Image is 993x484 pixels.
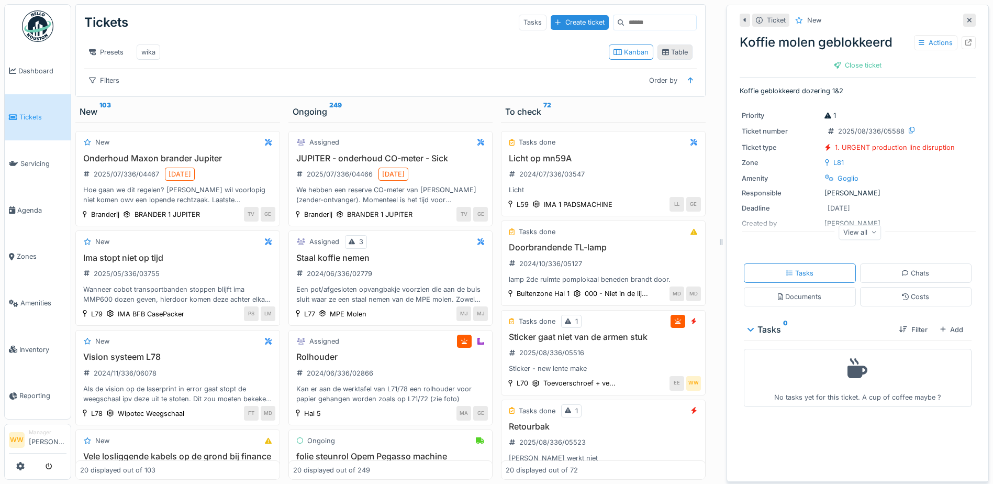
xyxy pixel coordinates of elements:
div: Tasks [786,268,813,278]
div: Order by [644,73,682,88]
span: Amenities [20,298,66,308]
div: Ticket number [742,126,820,136]
div: Filters [84,73,124,88]
div: Create ticket [551,15,608,29]
div: 2024/07/336/03547 [519,169,585,179]
div: PS [244,306,259,321]
div: Actions [914,35,957,50]
p: Koffie geblokkeerd dozering 1&2 [740,86,976,96]
div: [PERSON_NAME] werkt niet [506,453,701,463]
h3: Retourbak [506,422,701,432]
div: 2025/07/336/04466 [307,169,373,179]
div: Ongoing [293,105,489,118]
a: Zones [5,234,71,280]
div: 1 [575,406,578,416]
div: IMA 1 PADSMACHINE [544,200,612,210]
div: Chats [902,268,929,278]
div: 2024/10/336/05127 [519,259,582,269]
div: Add [936,323,967,337]
div: L78 [91,409,103,419]
img: Badge_color-CXgf-gQk.svg [22,10,53,42]
a: Servicing [5,140,71,187]
div: Assigned [309,137,339,147]
div: New [95,436,109,446]
a: Agenda [5,187,71,234]
div: 1. URGENT production line disruption [835,142,955,152]
div: Assigned [309,237,339,247]
div: Amenity [742,173,820,183]
h3: JUPITER - onderhoud CO-meter - Sick [293,153,488,163]
div: EE [670,376,684,391]
div: L81 [833,158,844,168]
div: Koffie molen geblokkeerd [740,33,976,52]
div: L59 [517,200,529,210]
div: Deadline [742,203,820,213]
div: 2025/08/336/05523 [519,437,586,447]
h3: Vele losliggende kabels op de grond bij finance [80,452,275,461]
div: [DATE] [828,203,850,213]
div: New [80,105,276,118]
div: Hal 5 [304,409,321,419]
h3: Sticker gaat niet van de armen stuk [506,332,701,342]
div: 2024/11/336/06078 [94,368,157,378]
div: WW [686,376,701,391]
div: FT [244,406,259,421]
div: MD [261,406,275,421]
div: 000 - Niet in de lij... [585,289,648,299]
div: Kan er aan de werktafel van L71/78 een rolhouder voor papier gehangen worden zoals op L71/72 (zie... [293,384,488,404]
a: Inventory [5,326,71,373]
a: Amenities [5,280,71,326]
div: GE [473,406,488,421]
div: Costs [902,292,929,302]
div: 1 [824,111,836,120]
div: 2024/06/336/02779 [307,269,372,279]
div: Manager [29,428,66,436]
div: Branderij [304,210,332,219]
div: TV [244,207,259,222]
div: 2024/06/336/02866 [307,368,373,378]
div: [PERSON_NAME] [742,188,974,198]
div: Tasks done [519,406,555,416]
a: Dashboard [5,48,71,94]
div: Branderij [91,210,119,219]
sup: 0 [783,323,788,336]
div: No tasks yet for this ticket. A cup of coffee maybe ? [751,354,965,402]
div: MJ [473,306,488,321]
div: Ticket [767,15,786,25]
div: 2025/05/336/03755 [94,269,160,279]
div: Tasks done [519,316,555,326]
div: LL [670,197,684,212]
div: Ticket type [742,142,820,152]
div: Ongoing [307,436,335,446]
li: WW [9,432,25,448]
div: MPE Molen [330,309,366,319]
div: Een pot/afgesloten opvangbakje voorzien die aan de buis sluit waar ze een staal nemen van de MPE ... [293,284,488,304]
div: 2025/07/336/04467 [94,169,159,179]
div: BRANDER 1 JUPITER [135,210,200,219]
span: Zones [17,251,66,261]
div: Zone [742,158,820,168]
div: L79 [91,309,103,319]
span: Agenda [17,205,66,215]
span: Reporting [19,391,66,401]
div: Priority [742,111,820,120]
a: Tickets [5,94,71,141]
div: Hoe gaan we dit regelen? [PERSON_NAME] wil voorlopig niet komen owv een lopende rechtzaak. Laatst... [80,185,275,205]
span: Inventory [19,345,66,355]
div: Assigned [309,336,339,346]
div: 20 displayed out of 103 [80,465,155,475]
div: 2025/08/336/05516 [519,348,584,358]
div: View all [839,225,882,240]
div: BRANDER 1 JUPITER [347,210,412,219]
div: L77 [304,309,315,319]
div: MA [456,406,471,421]
div: [DATE] [169,169,191,179]
li: [PERSON_NAME] [29,428,66,451]
div: TV [456,207,471,222]
h3: Ima stopt niet op tijd [80,253,275,263]
div: New [95,237,109,247]
div: Buitenzone Hal 1 [517,289,570,299]
sup: 103 [99,105,111,118]
div: Documents [778,292,821,302]
div: Tasks [519,15,546,30]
